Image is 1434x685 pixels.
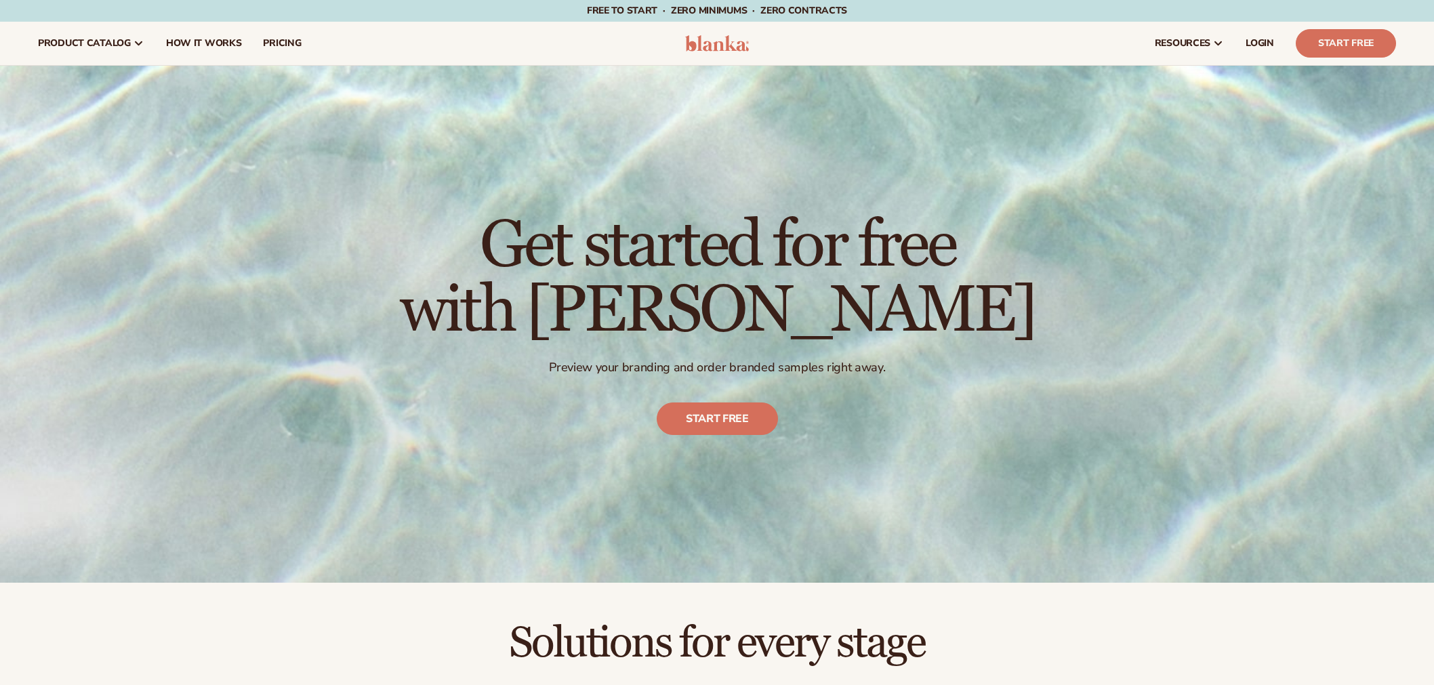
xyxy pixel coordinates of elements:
[252,22,312,65] a: pricing
[400,360,1035,375] p: Preview your branding and order branded samples right away.
[263,38,301,49] span: pricing
[38,621,1396,666] h2: Solutions for every stage
[587,4,847,17] span: Free to start · ZERO minimums · ZERO contracts
[1296,29,1396,58] a: Start Free
[166,38,242,49] span: How It Works
[400,213,1035,344] h1: Get started for free with [PERSON_NAME]
[1155,38,1210,49] span: resources
[657,402,778,435] a: Start free
[155,22,253,65] a: How It Works
[27,22,155,65] a: product catalog
[1235,22,1285,65] a: LOGIN
[38,38,131,49] span: product catalog
[1144,22,1235,65] a: resources
[685,35,750,51] img: logo
[1246,38,1274,49] span: LOGIN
